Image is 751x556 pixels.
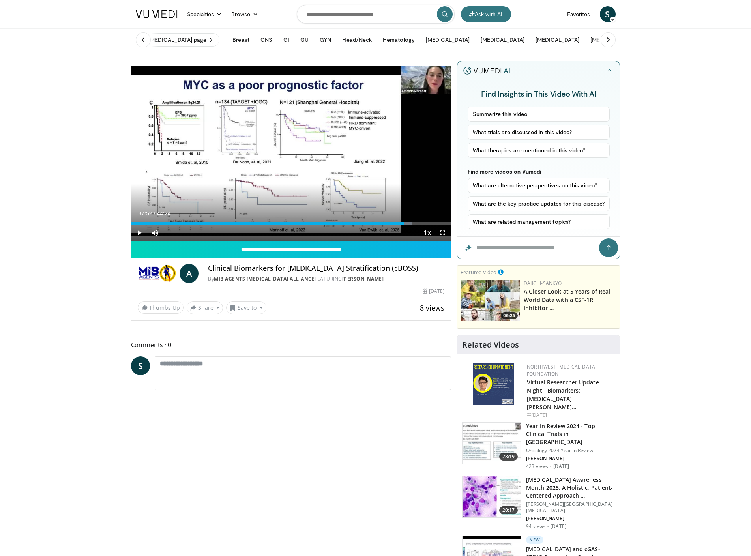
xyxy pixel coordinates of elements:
button: GYN [315,32,336,48]
button: Hematology [378,32,420,48]
button: [MEDICAL_DATA] [421,32,474,48]
a: [PERSON_NAME] [342,275,384,282]
p: Find more videos on Vumedi [468,168,610,175]
a: MIB Agents [MEDICAL_DATA] Alliance [214,275,315,282]
img: VuMedi Logo [136,10,178,18]
p: [PERSON_NAME] [526,455,615,462]
span: Comments 0 [131,340,451,350]
a: Favorites [562,6,595,22]
span: 8 views [420,303,444,313]
a: A [180,264,199,283]
a: 06:25 [461,280,520,321]
a: S [131,356,150,375]
span: 44:24 [157,210,170,217]
a: Specialties [182,6,227,22]
img: 0dbe95ba-f692-465e-8bde-44b1182eed17.150x105_q85_crop-smart_upscale.jpg [463,476,521,517]
input: Search topics, interventions [297,5,455,24]
button: CNS [256,32,277,48]
button: Head/Neck [337,32,376,48]
img: 93c22cae-14d1-47f0-9e4a-a244e824b022.png.150x105_q85_crop-smart_upscale.jpg [461,280,520,321]
video-js: Video Player [131,61,451,241]
button: Breast [228,32,254,48]
p: New [526,536,543,544]
a: 20:17 [MEDICAL_DATA] Awareness Month 2025: A Holistic, Patient-Centered Approach … [PERSON_NAME][... [462,476,615,530]
button: Playback Rate [419,225,435,241]
button: Play [131,225,147,241]
button: What therapies are mentioned in this video? [468,143,610,158]
p: [DATE] [553,463,569,470]
button: What trials are discussed in this video? [468,125,610,140]
p: [PERSON_NAME] [526,515,615,522]
div: [DATE] [423,288,444,295]
a: Browse [227,6,263,22]
h4: Find Insights in This Video With AI [468,88,610,99]
button: Ask with AI [461,6,511,22]
a: S [600,6,616,22]
span: 06:25 [501,312,518,319]
button: What are alternative perspectives on this video? [468,178,610,193]
img: vumedi-ai-logo.v2.svg [463,67,510,75]
span: 28:19 [499,453,518,461]
span: 37:52 [139,210,152,217]
button: Summarize this video [468,107,610,122]
a: Virtual Researcher Update Night - Biomarkers: [MEDICAL_DATA] [PERSON_NAME]… [527,378,599,411]
a: 28:19 Year in Review 2024 - Top Clinical Trials in [GEOGRAPHIC_DATA] Oncology 2024 Year in Review... [462,422,615,470]
button: GU [296,32,313,48]
h4: Clinical Biomarkers for [MEDICAL_DATA] Stratification (cBOSS) [208,264,444,273]
button: Mute [147,225,163,241]
a: Thumbs Up [138,301,184,314]
button: GI [279,32,294,48]
span: 20:17 [499,506,518,514]
img: MIB Agents Osteosarcoma Alliance [138,264,177,283]
a: Visit [MEDICAL_DATA] page [131,33,220,47]
button: [MEDICAL_DATA] [586,32,639,48]
button: What are the key practice updates for this disease? [468,196,610,211]
p: Oncology 2024 Year in Review [526,447,615,454]
div: · [550,463,552,470]
button: Save to [226,301,266,314]
a: Northwest [MEDICAL_DATA] Foundation [527,363,597,377]
button: What are related management topics? [468,214,610,229]
img: a6200dbe-dadf-4c3e-9c06-d4385956049b.png.150x105_q85_autocrop_double_scale_upscale_version-0.2.png [473,363,514,405]
p: 423 views [526,463,548,470]
h3: Year in Review 2024 - Top Clinical Trials in [GEOGRAPHIC_DATA] [526,422,615,446]
p: 94 views [526,523,545,530]
p: [DATE] [551,523,566,530]
a: Daiichi-Sankyo [524,280,562,286]
div: By FEATURING [208,275,444,283]
button: Share [187,301,223,314]
div: [DATE] [527,412,613,419]
input: Question for the AI [457,237,620,259]
span: / [154,210,155,217]
div: Progress Bar [131,222,451,225]
button: [MEDICAL_DATA] [531,32,584,48]
button: Fullscreen [435,225,451,241]
p: [PERSON_NAME][GEOGRAPHIC_DATA][MEDICAL_DATA] [526,501,615,514]
img: faabf630-c34d-49bb-a02e-97be6a0a6935.150x105_q85_crop-smart_upscale.jpg [463,423,521,464]
h4: Related Videos [462,340,519,350]
small: Featured Video [461,269,496,276]
h3: [MEDICAL_DATA] Awareness Month 2025: A Holistic, Patient-Centered Approach … [526,476,615,500]
button: [MEDICAL_DATA] [476,32,529,48]
div: · [547,523,549,530]
a: A Closer Look at 5 Years of Real-World Data with a CSF-1R inhibitor … [524,288,612,312]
